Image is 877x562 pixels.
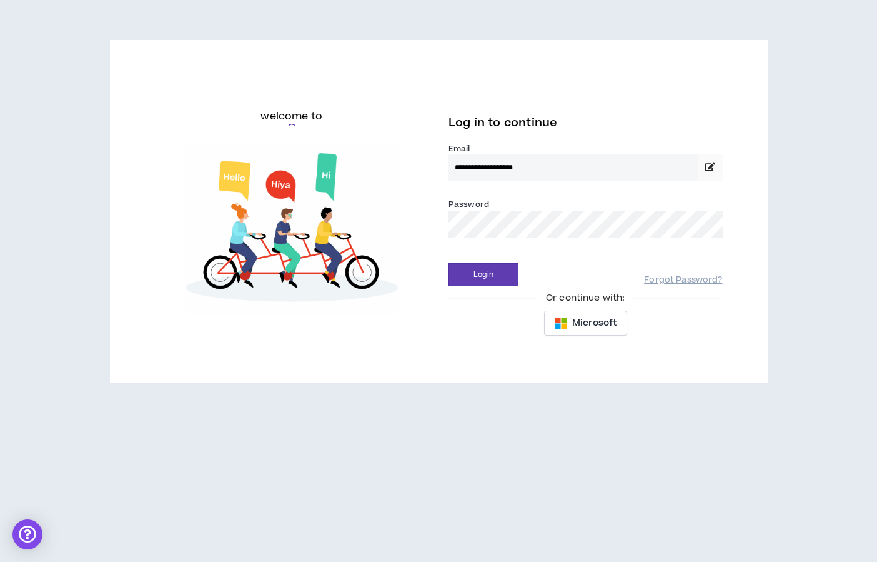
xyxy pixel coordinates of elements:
[448,143,723,154] label: Email
[537,291,633,305] span: Or continue with:
[155,145,429,314] img: Welcome to Wripple
[448,263,518,286] button: Login
[260,109,322,124] h6: welcome to
[12,519,42,549] div: Open Intercom Messenger
[644,274,722,286] a: Forgot Password?
[448,115,557,131] span: Log in to continue
[448,199,489,210] label: Password
[544,311,627,336] button: Microsoft
[572,316,617,330] span: Microsoft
